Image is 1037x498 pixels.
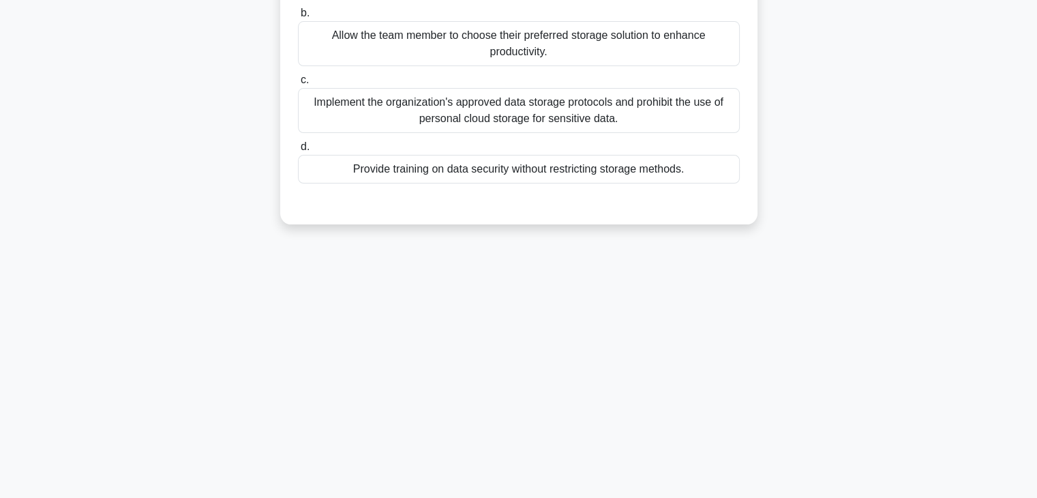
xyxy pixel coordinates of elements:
[298,21,740,66] div: Allow the team member to choose their preferred storage solution to enhance productivity.
[298,155,740,184] div: Provide training on data security without restricting storage methods.
[301,74,309,85] span: c.
[301,7,310,18] span: b.
[301,141,310,152] span: d.
[298,88,740,133] div: Implement the organization's approved data storage protocols and prohibit the use of personal clo...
